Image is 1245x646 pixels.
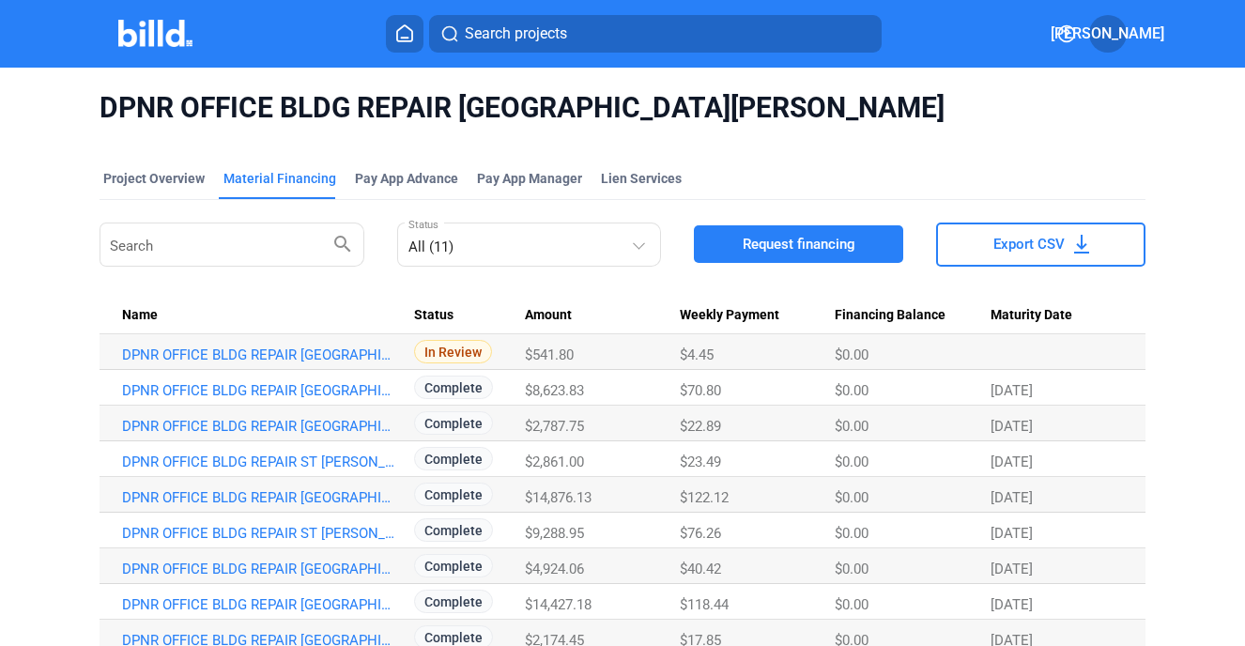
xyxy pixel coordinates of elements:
mat-icon: search [331,232,354,254]
span: $4,924.06 [525,561,584,577]
span: $0.00 [835,454,868,470]
span: [DATE] [991,418,1033,435]
a: DPNR OFFICE BLDG REPAIR [GEOGRAPHIC_DATA][PERSON_NAME] USVI_MF_13 [122,346,398,363]
span: Maturity Date [991,307,1072,324]
span: [DATE] [991,525,1033,542]
span: $0.00 [835,489,868,506]
span: Name [122,307,158,324]
span: [DATE] [991,382,1033,399]
span: Complete [414,518,493,542]
span: Complete [414,590,493,613]
span: $541.80 [525,346,574,363]
a: DPNR OFFICE BLDG REPAIR [GEOGRAPHIC_DATA][PERSON_NAME] USVI_MF_8 [122,489,398,506]
div: Material Financing [223,169,336,188]
span: Complete [414,447,493,470]
span: $8,623.83 [525,382,584,399]
img: Billd Company Logo [118,20,192,47]
span: $2,787.75 [525,418,584,435]
span: $0.00 [835,596,868,613]
span: Complete [414,376,493,399]
div: Weekly Payment [680,307,835,324]
span: $70.80 [680,382,721,399]
div: Amount [525,307,680,324]
span: $122.12 [680,489,729,506]
span: $4.45 [680,346,714,363]
span: Complete [414,411,493,435]
span: Export CSV [993,235,1065,254]
span: Amount [525,307,572,324]
span: $22.89 [680,418,721,435]
a: DPNR OFFICE BLDG REPAIR [GEOGRAPHIC_DATA][PERSON_NAME] USVI_MF_5 [122,596,398,613]
span: Financing Balance [835,307,945,324]
span: [DATE] [991,454,1033,470]
span: $2,861.00 [525,454,584,470]
button: Export CSV [936,223,1145,267]
span: Weekly Payment [680,307,779,324]
a: DPNR OFFICE BLDG REPAIR ST [PERSON_NAME] USVI_MF_7 [122,525,398,542]
span: DPNR OFFICE BLDG REPAIR [GEOGRAPHIC_DATA][PERSON_NAME] [100,90,1145,126]
a: DPNR OFFICE BLDG REPAIR ST [PERSON_NAME] USVI_MF_9 [122,454,398,470]
span: Complete [414,483,493,506]
span: $40.42 [680,561,721,577]
div: Financing Balance [835,307,990,324]
div: Status [414,307,525,324]
button: Request financing [694,225,903,263]
div: Project Overview [103,169,205,188]
span: $0.00 [835,418,868,435]
button: [PERSON_NAME] [1089,15,1127,53]
span: $0.00 [835,525,868,542]
div: Pay App Advance [355,169,458,188]
span: Request financing [743,235,855,254]
span: In Review [414,340,492,363]
div: Maturity Date [991,307,1123,324]
a: DPNR OFFICE BLDG REPAIR [GEOGRAPHIC_DATA][PERSON_NAME] USVI_MF_10 [122,418,398,435]
span: $76.26 [680,525,721,542]
span: [DATE] [991,489,1033,506]
span: Search projects [465,23,567,45]
span: Status [414,307,453,324]
span: [PERSON_NAME] [1051,23,1164,45]
span: $0.00 [835,382,868,399]
span: $0.00 [835,561,868,577]
span: [DATE] [991,561,1033,577]
span: $0.00 [835,346,868,363]
span: $118.44 [680,596,729,613]
div: Lien Services [601,169,682,188]
span: $14,876.13 [525,489,592,506]
span: [DATE] [991,596,1033,613]
mat-select-trigger: All (11) [408,238,453,255]
span: $14,427.18 [525,596,592,613]
a: DPNR OFFICE BLDG REPAIR [GEOGRAPHIC_DATA][PERSON_NAME] USVI_MF_11 [122,382,398,399]
button: Search projects [429,15,882,53]
span: $9,288.95 [525,525,584,542]
a: DPNR OFFICE BLDG REPAIR [GEOGRAPHIC_DATA][PERSON_NAME] USVI_MF_6 [122,561,398,577]
span: $23.49 [680,454,721,470]
div: Name [122,307,414,324]
span: Pay App Manager [477,169,582,188]
span: Complete [414,554,493,577]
